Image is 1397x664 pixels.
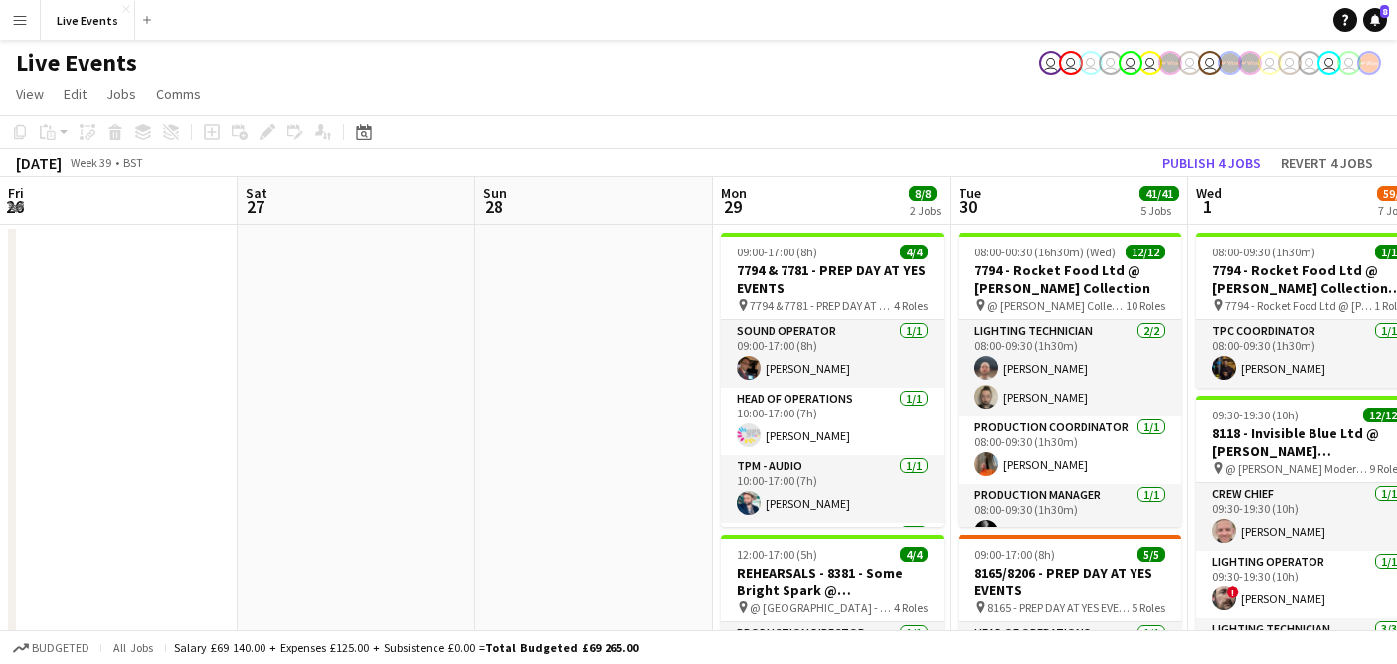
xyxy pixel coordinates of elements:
[106,85,136,103] span: Jobs
[959,416,1181,484] app-card-role: Production Coordinator1/108:00-09:30 (1h30m)[PERSON_NAME]
[959,320,1181,416] app-card-role: Lighting Technician2/208:00-09:30 (1h30m)[PERSON_NAME][PERSON_NAME]
[737,547,817,562] span: 12:00-17:00 (5h)
[750,600,894,615] span: @ [GEOGRAPHIC_DATA] - 8381
[721,388,944,455] app-card-role: Head of Operations1/110:00-17:00 (7h)[PERSON_NAME]
[1039,51,1063,75] app-user-avatar: Nadia Addada
[16,85,44,103] span: View
[750,298,894,313] span: 7794 & 7781 - PREP DAY AT YES EVENTS
[123,155,143,170] div: BST
[1126,245,1165,259] span: 12/12
[721,523,944,590] app-card-role: Video Operator1/1
[1227,586,1239,598] span: !
[1218,51,1242,75] app-user-avatar: Production Managers
[1193,195,1222,218] span: 1
[1140,203,1178,218] div: 5 Jobs
[959,261,1181,297] h3: 7794 - Rocket Food Ltd @ [PERSON_NAME] Collection
[16,48,137,78] h1: Live Events
[1138,51,1162,75] app-user-avatar: Ollie Rolfe
[1212,408,1299,422] span: 09:30-19:30 (10h)
[1137,547,1165,562] span: 5/5
[246,184,267,202] span: Sat
[41,1,135,40] button: Live Events
[1139,186,1179,201] span: 41/41
[1273,150,1381,176] button: Revert 4 jobs
[1225,298,1374,313] span: 7794 - Rocket Food Ltd @ [PERSON_NAME] Collection
[737,245,817,259] span: 09:00-17:00 (8h)
[1317,51,1341,75] app-user-avatar: Nadia Addada
[485,640,638,655] span: Total Budgeted £69 265.00
[1357,51,1381,75] app-user-avatar: Alex Gill
[1154,150,1269,176] button: Publish 4 jobs
[1119,51,1142,75] app-user-avatar: Eden Hopkins
[894,600,928,615] span: 4 Roles
[8,82,52,107] a: View
[1212,245,1315,259] span: 08:00-09:30 (1h30m)
[1225,461,1369,476] span: @ [PERSON_NAME] Modern - 8118
[987,600,1132,615] span: 8165 - PREP DAY AT YES EVENTS
[1337,51,1361,75] app-user-avatar: Technical Department
[109,640,157,655] span: All jobs
[56,82,94,107] a: Edit
[1099,51,1123,75] app-user-avatar: Eden Hopkins
[974,547,1055,562] span: 09:00-17:00 (8h)
[909,186,937,201] span: 8/8
[1278,51,1302,75] app-user-avatar: Technical Department
[483,184,507,202] span: Sun
[894,298,928,313] span: 4 Roles
[66,155,115,170] span: Week 39
[959,484,1181,552] app-card-role: Production Manager1/108:00-09:30 (1h30m)[PERSON_NAME]
[1126,298,1165,313] span: 10 Roles
[64,85,87,103] span: Edit
[1059,51,1083,75] app-user-avatar: Nadia Addada
[721,564,944,599] h3: REHEARSALS - 8381 - Some Bright Spark @ [GEOGRAPHIC_DATA]
[16,153,62,173] div: [DATE]
[1363,8,1387,32] a: 8
[98,82,144,107] a: Jobs
[1196,184,1222,202] span: Wed
[1198,51,1222,75] app-user-avatar: Technical Department
[1380,5,1389,18] span: 8
[1258,51,1282,75] app-user-avatar: Ollie Rolfe
[5,195,24,218] span: 26
[1132,600,1165,615] span: 5 Roles
[1298,51,1321,75] app-user-avatar: Nadia Addada
[721,455,944,523] app-card-role: TPM - AUDIO1/110:00-17:00 (7h)[PERSON_NAME]
[974,245,1116,259] span: 08:00-00:30 (16h30m) (Wed)
[243,195,267,218] span: 27
[900,245,928,259] span: 4/4
[959,233,1181,527] app-job-card: 08:00-00:30 (16h30m) (Wed)12/127794 - Rocket Food Ltd @ [PERSON_NAME] Collection @ [PERSON_NAME] ...
[1158,51,1182,75] app-user-avatar: Production Managers
[148,82,209,107] a: Comms
[721,320,944,388] app-card-role: Sound Operator1/109:00-17:00 (8h)[PERSON_NAME]
[956,195,981,218] span: 30
[900,547,928,562] span: 4/4
[32,641,89,655] span: Budgeted
[1079,51,1103,75] app-user-avatar: Nadia Addada
[1178,51,1202,75] app-user-avatar: Technical Department
[910,203,941,218] div: 2 Jobs
[718,195,747,218] span: 29
[959,184,981,202] span: Tue
[10,637,92,659] button: Budgeted
[1238,51,1262,75] app-user-avatar: Production Managers
[721,233,944,527] app-job-card: 09:00-17:00 (8h)4/47794 & 7781 - PREP DAY AT YES EVENTS 7794 & 7781 - PREP DAY AT YES EVENTS4 Rol...
[480,195,507,218] span: 28
[721,261,944,297] h3: 7794 & 7781 - PREP DAY AT YES EVENTS
[959,564,1181,599] h3: 8165/8206 - PREP DAY AT YES EVENTS
[174,640,638,655] div: Salary £69 140.00 + Expenses £125.00 + Subsistence £0.00 =
[156,85,201,103] span: Comms
[721,184,747,202] span: Mon
[987,298,1126,313] span: @ [PERSON_NAME] Collection - 7794
[8,184,24,202] span: Fri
